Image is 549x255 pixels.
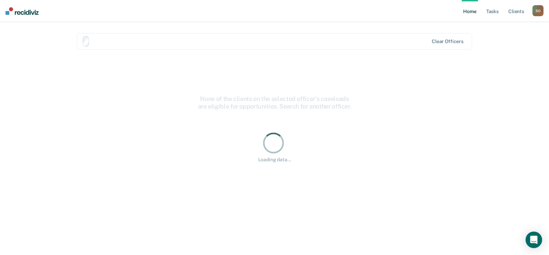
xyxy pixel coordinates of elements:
[532,5,543,16] div: S O
[432,39,463,44] div: Clear officers
[532,5,543,16] button: SO
[526,232,542,248] div: Open Intercom Messenger
[258,157,291,163] div: Loading data...
[6,7,39,15] img: Recidiviz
